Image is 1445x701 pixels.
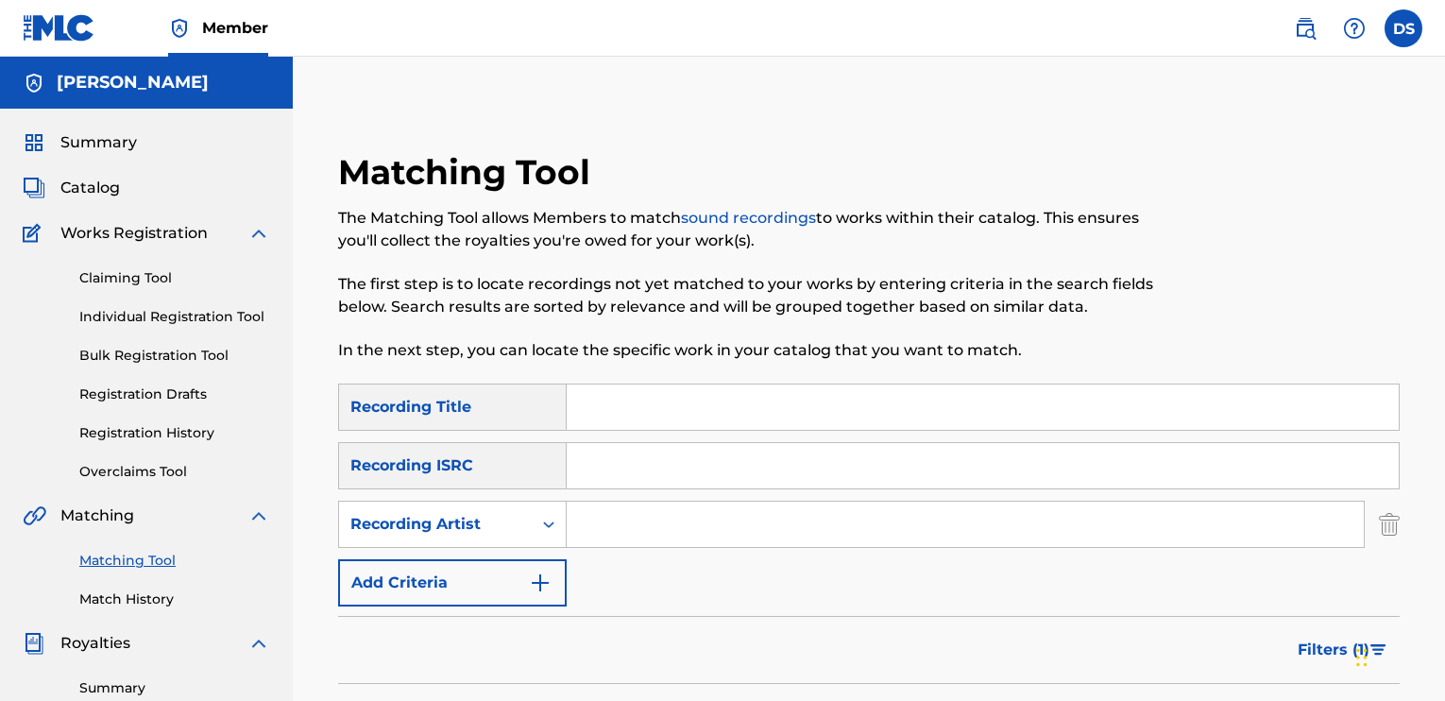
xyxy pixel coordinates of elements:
[79,423,270,443] a: Registration History
[1286,626,1400,674] button: Filters (1)
[1343,17,1366,40] img: help
[338,207,1155,252] p: The Matching Tool allows Members to match to works within their catalog. This ensures you'll coll...
[338,559,567,607] button: Add Criteria
[79,678,270,698] a: Summary
[23,131,45,154] img: Summary
[60,222,208,245] span: Works Registration
[247,222,270,245] img: expand
[168,17,191,40] img: Top Rightsholder
[338,273,1155,318] p: The first step is to locate recordings not yet matched to your works by entering criteria in the ...
[1298,639,1369,661] span: Filters ( 1 )
[338,151,600,194] h2: Matching Tool
[23,177,45,199] img: Catalog
[79,346,270,366] a: Bulk Registration Tool
[23,14,95,42] img: MLC Logo
[57,72,209,94] h5: MARCEL YOUNG
[350,513,520,536] div: Recording Artist
[23,504,46,527] img: Matching
[79,268,270,288] a: Claiming Tool
[1351,610,1445,701] iframe: Chat Widget
[23,177,120,199] a: CatalogCatalog
[60,504,134,527] span: Matching
[23,222,47,245] img: Works Registration
[23,72,45,94] img: Accounts
[247,632,270,655] img: expand
[681,209,816,227] a: sound recordings
[1335,9,1373,47] div: Help
[202,17,268,39] span: Member
[79,307,270,327] a: Individual Registration Tool
[1379,501,1400,548] img: Delete Criterion
[60,632,130,655] span: Royalties
[1392,438,1445,590] iframe: Resource Center
[79,385,270,404] a: Registration Drafts
[247,504,270,527] img: expand
[1356,629,1368,686] div: Drag
[23,632,45,655] img: Royalties
[1286,9,1324,47] a: Public Search
[60,131,137,154] span: Summary
[1385,9,1422,47] div: User Menu
[60,177,120,199] span: Catalog
[338,339,1155,362] p: In the next step, you can locate the specific work in your catalog that you want to match.
[23,131,137,154] a: SummarySummary
[79,590,270,609] a: Match History
[529,572,552,594] img: 9d2ae6d4665cec9f34b9.svg
[79,551,270,571] a: Matching Tool
[79,462,270,482] a: Overclaims Tool
[1294,17,1317,40] img: search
